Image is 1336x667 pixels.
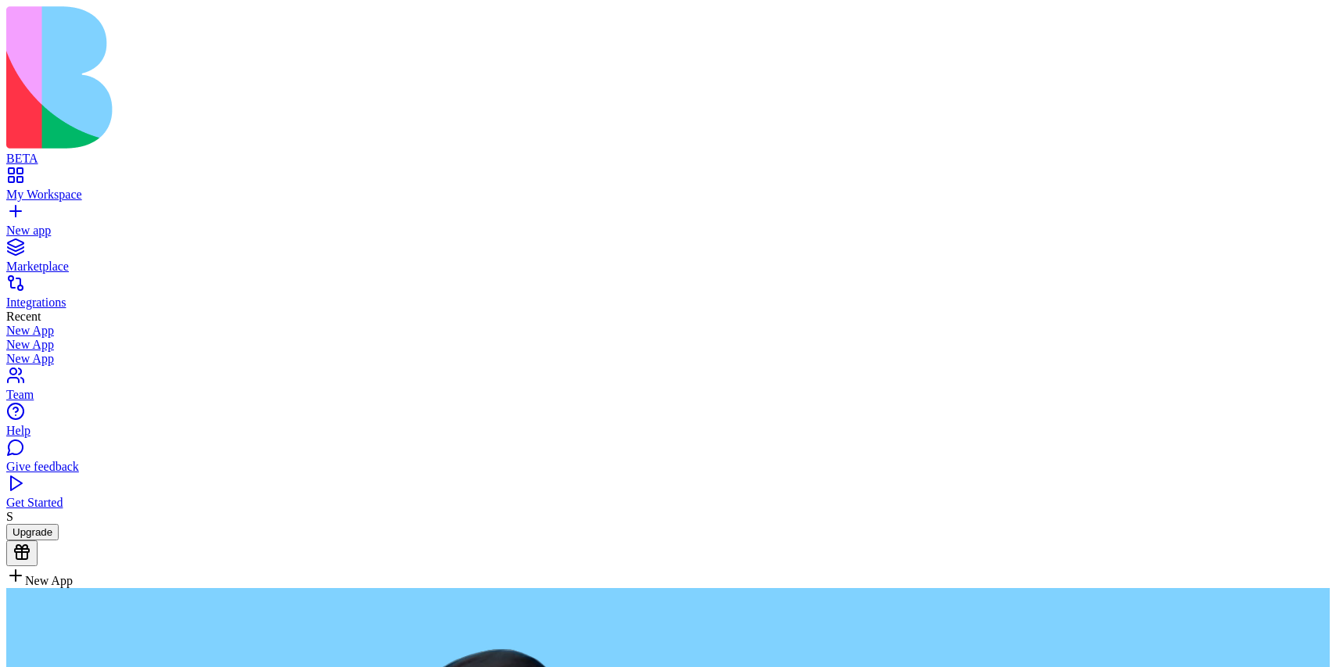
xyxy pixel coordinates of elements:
[6,324,1330,338] a: New App
[6,174,1330,202] a: My Workspace
[6,210,1330,238] a: New app
[6,496,1330,510] div: Get Started
[6,260,1330,274] div: Marketplace
[6,525,59,538] a: Upgrade
[6,524,59,540] button: Upgrade
[6,352,1330,366] a: New App
[6,388,1330,402] div: Team
[6,246,1330,274] a: Marketplace
[6,224,1330,238] div: New app
[6,282,1330,310] a: Integrations
[6,424,1330,438] div: Help
[6,310,41,323] span: Recent
[6,296,1330,310] div: Integrations
[6,138,1330,166] a: BETA
[6,410,1330,438] a: Help
[6,188,1330,202] div: My Workspace
[25,574,73,587] span: New App
[6,338,1330,352] a: New App
[6,482,1330,510] a: Get Started
[6,460,1330,474] div: Give feedback
[6,6,635,149] img: logo
[6,510,13,523] span: S
[6,152,1330,166] div: BETA
[6,374,1330,402] a: Team
[6,446,1330,474] a: Give feedback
